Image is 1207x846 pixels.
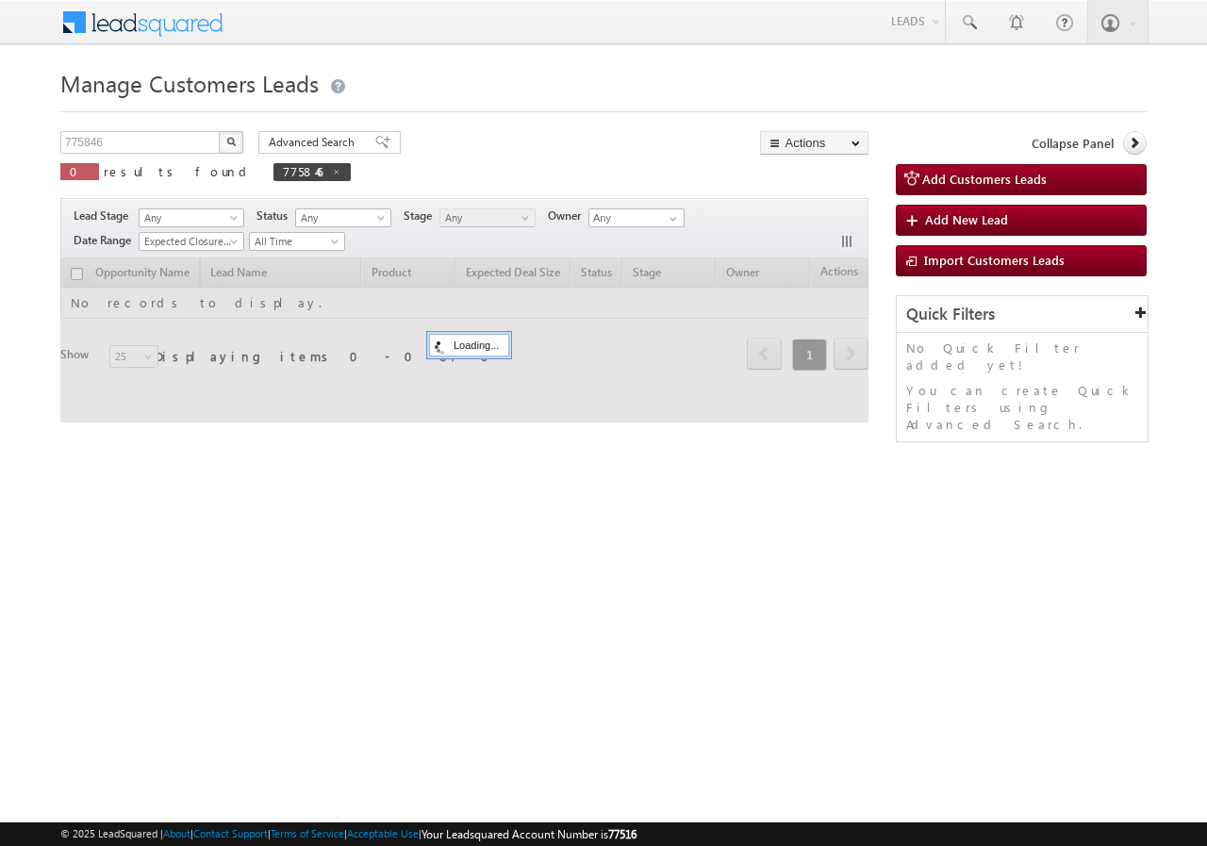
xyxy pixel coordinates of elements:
[922,171,1047,187] span: Add Customers Leads
[70,163,90,179] span: 0
[422,827,637,841] span: Your Leadsquared Account Number is
[440,209,530,226] span: Any
[588,208,685,227] input: Type to Search
[139,208,244,227] a: Any
[906,340,1138,373] p: No Quick Filter added yet!
[283,163,322,179] span: 775846
[60,68,319,98] span: Manage Customers Leads
[1032,135,1114,152] span: Collapse Panel
[256,207,295,224] span: Status
[74,232,139,249] span: Date Range
[659,209,683,228] a: Show All Items
[296,209,386,226] span: Any
[140,233,238,250] span: Expected Closure Date
[906,382,1138,433] p: You can create Quick Filters using Advanced Search.
[104,163,254,179] span: results found
[439,208,536,227] a: Any
[760,131,868,155] button: Actions
[404,207,439,224] span: Stage
[226,137,236,146] img: Search
[139,232,244,251] a: Expected Closure Date
[897,296,1148,333] div: Quick Filters
[163,827,190,839] a: About
[924,252,1065,268] span: Import Customers Leads
[140,209,238,226] span: Any
[347,827,419,839] a: Acceptable Use
[295,208,391,227] a: Any
[249,232,345,251] a: All Time
[269,134,360,151] span: Advanced Search
[429,334,509,357] div: Loading...
[60,825,637,843] span: © 2025 LeadSquared | | | | |
[74,207,136,224] span: Lead Stage
[250,233,339,250] span: All Time
[271,827,344,839] a: Terms of Service
[193,827,268,839] a: Contact Support
[548,207,588,224] span: Owner
[608,827,637,841] span: 77516
[925,211,1008,227] span: Add New Lead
